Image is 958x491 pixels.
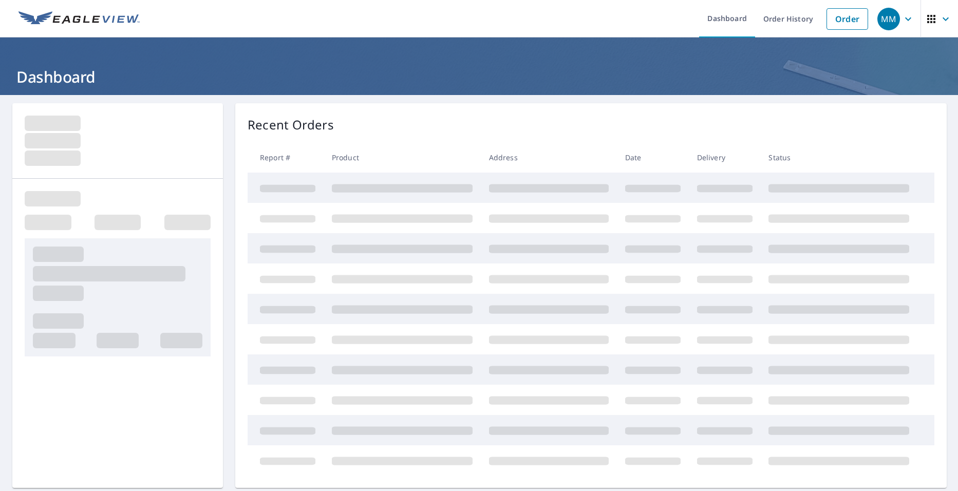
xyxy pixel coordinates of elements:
a: Order [826,8,868,30]
th: Report # [248,142,324,173]
th: Product [324,142,481,173]
div: MM [877,8,900,30]
h1: Dashboard [12,66,946,87]
th: Date [617,142,689,173]
th: Delivery [689,142,761,173]
img: EV Logo [18,11,140,27]
th: Status [760,142,917,173]
th: Address [481,142,617,173]
p: Recent Orders [248,116,334,134]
